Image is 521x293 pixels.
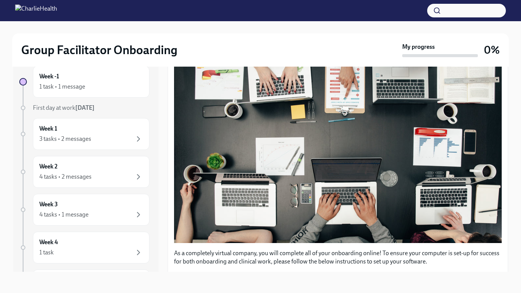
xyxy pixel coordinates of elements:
h6: Week 3 [39,200,58,209]
a: Week 24 tasks • 2 messages [19,156,149,188]
h6: Week 1 [39,125,57,133]
img: CharlieHealth [15,5,57,17]
a: Week -11 task • 1 message [19,66,149,98]
a: First day at work[DATE] [19,104,149,112]
div: 1 task • 1 message [39,83,85,91]
a: Week 34 tasks • 1 message [19,194,149,226]
span: First day at work [33,104,95,111]
p: As a completely virtual company, you will complete all of your onboarding online! To ensure your ... [174,249,502,266]
button: Zoom image [174,49,502,243]
a: Week 41 task [19,232,149,263]
h6: Week -1 [39,72,59,81]
h6: Week 2 [39,162,58,171]
p: Please complete this software set-up on the personal computer that you plan to use for group faci... [174,272,502,288]
h6: Week 4 [39,238,58,246]
div: 4 tasks • 2 messages [39,173,92,181]
strong: My progress [402,43,435,51]
strong: [DATE] [75,104,95,111]
div: 4 tasks • 1 message [39,210,89,219]
h3: 0% [484,43,500,57]
div: 1 task [39,248,54,257]
a: Week 13 tasks • 2 messages [19,118,149,150]
h2: Group Facilitator Onboarding [21,42,177,58]
div: 3 tasks • 2 messages [39,135,91,143]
